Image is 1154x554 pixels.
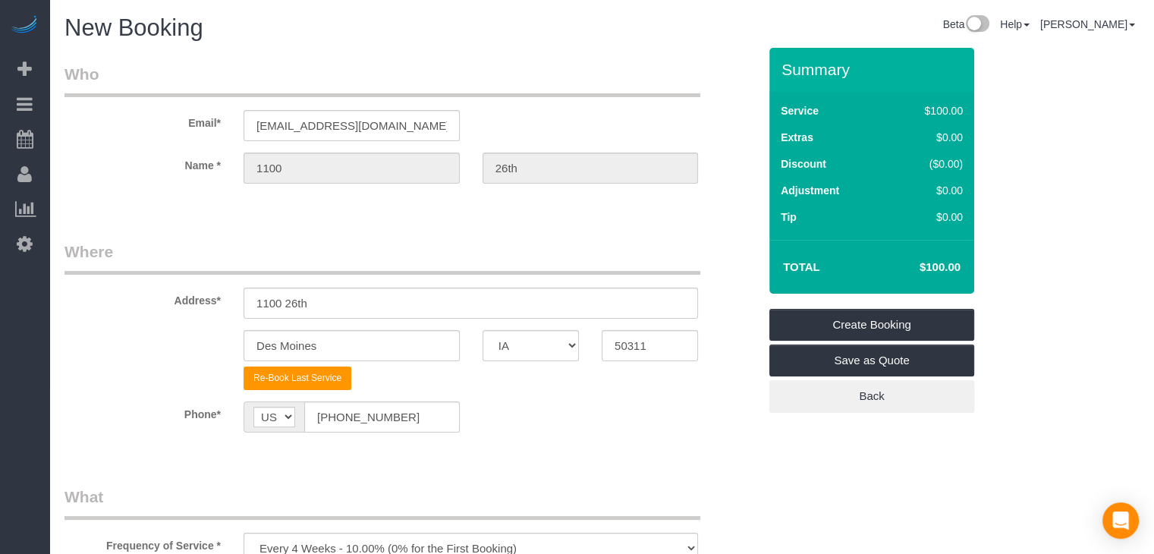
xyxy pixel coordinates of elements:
span: New Booking [64,14,203,41]
legend: Where [64,241,700,275]
label: Tip [781,209,797,225]
a: [PERSON_NAME] [1040,18,1135,30]
h4: $100.00 [874,261,961,274]
a: Beta [942,18,989,30]
legend: What [64,486,700,520]
div: $0.00 [892,183,963,198]
strong: Total [783,260,820,273]
a: Create Booking [769,309,974,341]
div: $0.00 [892,130,963,145]
img: Automaid Logo [9,15,39,36]
legend: Who [64,63,700,97]
label: Address* [53,288,232,308]
img: New interface [964,15,989,35]
input: First Name* [244,153,460,184]
a: Help [1000,18,1030,30]
h3: Summary [781,61,967,78]
button: Re-Book Last Service [244,367,351,390]
input: City* [244,330,460,361]
input: Zip Code* [602,330,698,361]
div: Open Intercom Messenger [1102,502,1139,539]
label: Frequency of Service * [53,533,232,553]
label: Adjustment [781,183,839,198]
label: Discount [781,156,826,172]
label: Service [781,103,819,118]
a: Save as Quote [769,345,974,376]
div: ($0.00) [892,156,963,172]
label: Name * [53,153,232,173]
label: Phone* [53,401,232,422]
input: Phone* [304,401,460,433]
label: Extras [781,130,813,145]
div: $100.00 [892,103,963,118]
input: Email* [244,110,460,141]
div: $0.00 [892,209,963,225]
input: Last Name* [483,153,699,184]
label: Email* [53,110,232,131]
a: Back [769,380,974,412]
